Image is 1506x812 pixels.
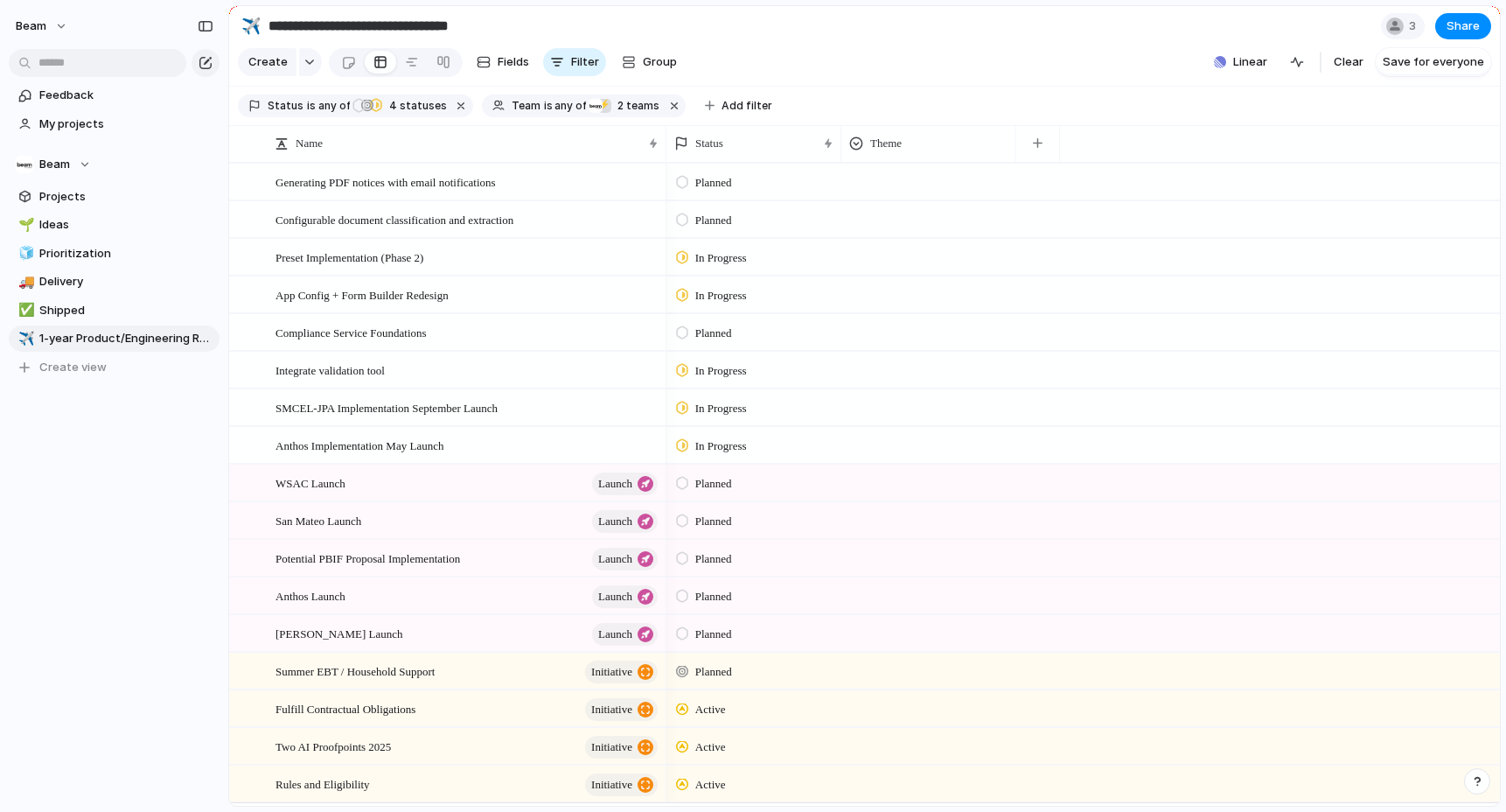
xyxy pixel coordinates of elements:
span: Linear [1233,53,1267,71]
span: Anthos Launch [275,585,345,605]
span: San Mateo Launch [275,510,361,530]
span: Planned [695,325,732,342]
button: 🧊 [16,245,33,262]
span: initiative [591,660,632,684]
span: Anthos Implementation May Launch [275,435,443,455]
span: Planned [695,626,732,643]
button: ✅ [16,302,33,319]
button: 🚚 [16,273,33,290]
button: isany of [303,96,353,115]
a: ✈️1-year Product/Engineering Roadmap [9,325,220,352]
span: teams [612,98,659,114]
span: initiative [591,773,632,797]
button: Linear [1207,49,1274,75]
span: launch [598,472,632,496]
span: Group [643,53,677,71]
span: Theme [870,135,902,152]
div: ⚡ [597,99,611,113]
span: Feedback [39,87,213,104]
div: ✈️ [18,329,31,349]
button: initiative [585,773,658,796]
a: Projects [9,184,220,210]
button: Clear [1327,48,1370,76]
div: 🧊 [18,243,31,263]
a: My projects [9,111,220,137]
span: Active [695,776,726,794]
button: Group [613,48,686,76]
span: initiative [591,735,632,759]
span: Beam [39,156,70,173]
button: Add filter [694,94,783,118]
span: Planned [695,550,732,568]
span: Add filter [722,98,772,114]
span: In Progress [695,400,747,417]
div: ✅ [18,300,31,320]
span: Fulfill Contractual Obligations [275,698,415,718]
button: launch [592,548,658,570]
span: Planned [695,212,732,229]
button: initiative [585,698,658,721]
span: Clear [1334,53,1363,71]
button: Beam [8,12,77,40]
span: Planned [695,513,732,530]
a: Feedback [9,82,220,108]
span: Name [296,135,323,152]
span: Configurable document classification and extraction [275,209,513,229]
button: Beam [9,151,220,178]
button: ✈️ [16,330,33,347]
span: any of [316,98,350,114]
span: Filter [571,53,599,71]
button: initiative [585,661,658,683]
span: any of [553,98,587,114]
span: 3 [1409,17,1421,35]
span: is [307,98,316,114]
div: 🧊Prioritization [9,241,220,267]
button: Filter [543,48,606,76]
span: 1-year Product/Engineering Roadmap [39,330,213,347]
button: Save for everyone [1376,48,1491,76]
button: ✈️ [237,12,265,40]
span: Create view [39,359,107,376]
div: 🌱 [18,215,31,235]
span: Planned [695,663,732,681]
span: Ideas [39,216,213,234]
span: Planned [695,174,732,192]
button: isany of [540,96,590,115]
button: Fields [470,48,536,76]
span: In Progress [695,362,747,380]
button: Create view [9,354,220,381]
button: launch [592,585,658,608]
span: Prioritization [39,245,213,262]
span: Share [1447,17,1480,35]
span: Fields [498,53,529,71]
button: Create [238,48,296,76]
div: ✈️ [241,14,261,38]
span: SMCEL-JPA Implementation September Launch [275,397,498,417]
span: 4 [384,99,400,112]
button: launch [592,510,658,533]
span: Team [512,98,540,114]
span: Summer EBT / Household Support [275,661,435,681]
a: 🚚Delivery [9,269,220,295]
span: is [544,98,553,114]
span: Active [695,701,726,718]
span: Delivery [39,273,213,290]
span: In Progress [695,287,747,304]
span: Status [695,135,723,152]
a: ✅Shipped [9,297,220,324]
span: Preset Implementation (Phase 2) [275,247,423,267]
span: In Progress [695,249,747,267]
button: launch [592,623,658,646]
a: 🌱Ideas [9,212,220,238]
span: Beam [16,17,46,35]
span: Projects [39,188,213,206]
span: launch [598,622,632,647]
button: ⚡2 teams [588,96,663,115]
span: Save for everyone [1383,53,1484,71]
button: 4 statuses [352,96,450,115]
span: My projects [39,115,213,133]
